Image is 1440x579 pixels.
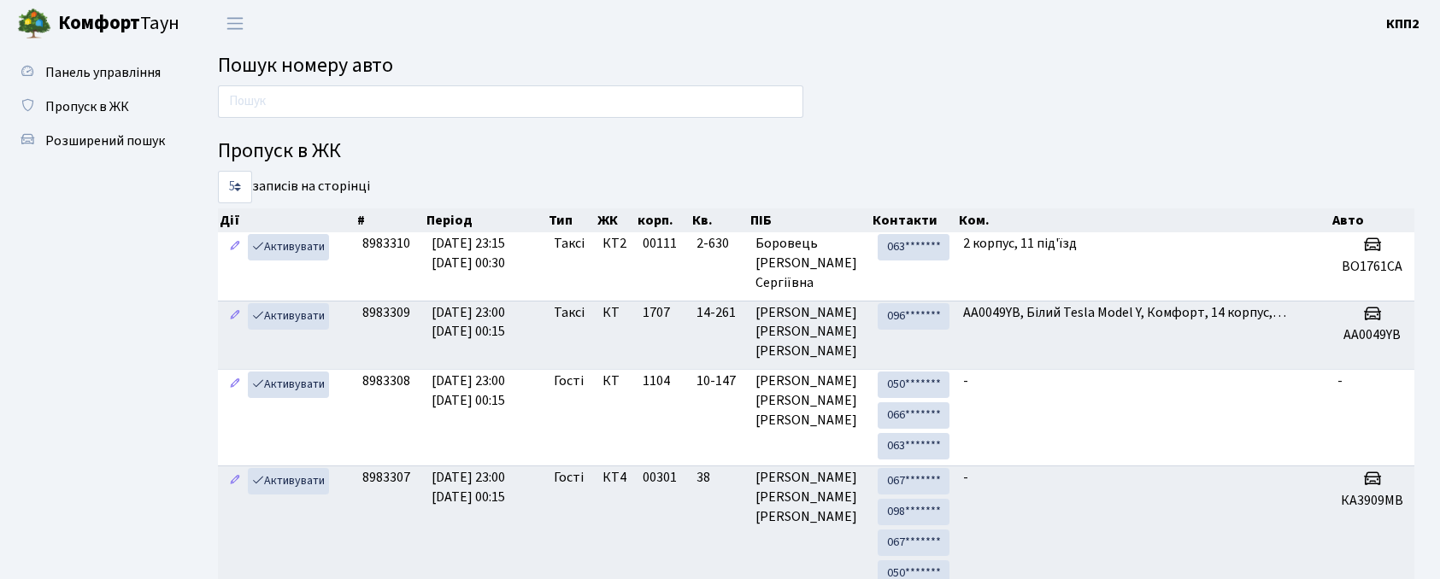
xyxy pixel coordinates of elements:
[1386,15,1419,33] b: КПП2
[1337,493,1408,509] h5: КА3909МВ
[248,303,329,330] a: Активувати
[963,234,1077,253] span: 2 корпус, 11 під'їзд
[248,234,329,260] a: Активувати
[963,371,968,390] span: -
[17,7,51,41] img: logo.png
[225,234,245,260] a: Редагувати
[696,371,742,391] span: 10-147
[1386,14,1419,34] a: КПП2
[643,468,677,487] span: 00301
[432,371,505,410] span: [DATE] 23:00 [DATE] 00:15
[45,63,161,82] span: Панель управління
[554,303,585,323] span: Таксі
[218,85,803,118] input: Пошук
[225,468,245,494] a: Редагувати
[425,208,547,232] th: Період
[755,371,864,430] span: [PERSON_NAME] [PERSON_NAME] [PERSON_NAME]
[225,303,245,330] a: Редагувати
[1331,208,1414,232] th: Авто
[643,303,670,322] span: 1707
[214,9,256,38] button: Переключити навігацію
[218,171,252,203] select: записів на сторінці
[963,468,968,487] span: -
[432,234,505,272] span: [DATE] 23:15 [DATE] 00:30
[696,234,742,254] span: 2-630
[248,468,329,494] a: Активувати
[691,208,749,232] th: Кв.
[602,371,629,391] span: КТ
[58,9,140,37] b: Комфорт
[755,468,864,527] span: [PERSON_NAME] [PERSON_NAME] [PERSON_NAME]
[957,208,1331,232] th: Ком.
[963,303,1286,322] span: AA0049YB, Білий Tesla Model Y, Комфорт, 14 корпус,…
[602,303,629,323] span: КТ
[636,208,690,232] th: корп.
[58,9,179,38] span: Таун
[547,208,596,232] th: Тип
[362,371,410,390] span: 8983308
[432,303,505,342] span: [DATE] 23:00 [DATE] 00:15
[362,303,410,322] span: 8983309
[356,208,425,232] th: #
[554,371,584,391] span: Гості
[602,468,629,488] span: КТ4
[1337,327,1408,343] h5: AA0049YB
[218,139,1414,164] h4: Пропуск в ЖК
[248,371,329,398] a: Активувати
[1337,371,1343,390] span: -
[696,303,742,323] span: 14-261
[45,132,165,150] span: Розширений пошук
[554,234,585,254] span: Таксі
[218,171,370,203] label: записів на сторінці
[1337,259,1408,275] h5: ВО1761СА
[218,50,393,80] span: Пошук номеру авто
[45,97,129,116] span: Пропуск в ЖК
[9,56,179,90] a: Панель управління
[871,208,956,232] th: Контакти
[755,303,864,362] span: [PERSON_NAME] [PERSON_NAME] [PERSON_NAME]
[749,208,871,232] th: ПІБ
[596,208,636,232] th: ЖК
[643,371,670,390] span: 1104
[9,124,179,158] a: Розширений пошук
[362,468,410,487] span: 8983307
[362,234,410,253] span: 8983310
[9,90,179,124] a: Пропуск в ЖК
[218,208,356,232] th: Дії
[643,234,677,253] span: 00111
[602,234,629,254] span: КТ2
[755,234,864,293] span: Боровець [PERSON_NAME] Сергіївна
[554,468,584,488] span: Гості
[432,468,505,506] span: [DATE] 23:00 [DATE] 00:15
[225,371,245,398] a: Редагувати
[696,468,742,488] span: 38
